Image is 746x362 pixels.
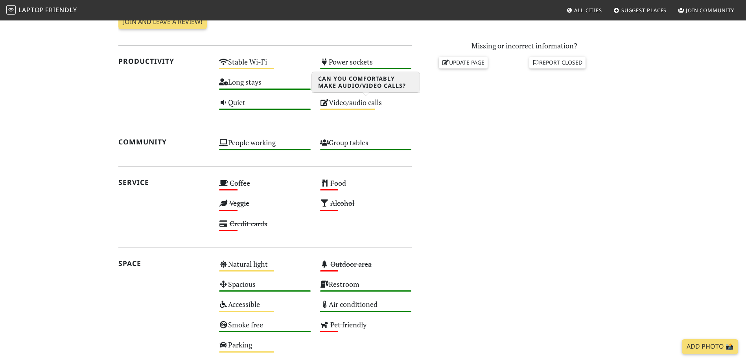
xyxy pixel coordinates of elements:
[315,278,416,298] div: Restroom
[529,57,586,68] a: Report closed
[118,57,210,65] h2: Productivity
[214,338,315,358] div: Parking
[214,318,315,338] div: Smoke free
[214,278,315,298] div: Spacious
[330,320,367,329] s: Pet friendly
[118,15,207,30] a: Join and leave a review!
[230,219,267,228] s: Credit cards
[6,4,77,17] a: LaptopFriendly LaptopFriendly
[214,298,315,318] div: Accessible
[229,198,249,208] s: Veggie
[214,76,315,96] div: Long stays
[315,298,416,318] div: Air conditioned
[45,6,77,14] span: Friendly
[118,259,210,268] h2: Space
[315,136,416,156] div: Group tables
[214,96,315,116] div: Quiet
[686,7,734,14] span: Join Community
[675,3,737,17] a: Join Community
[330,198,354,208] s: Alcohol
[230,178,250,188] s: Coffee
[18,6,44,14] span: Laptop
[118,138,210,146] h2: Community
[330,178,346,188] s: Food
[439,57,488,68] a: Update page
[315,96,416,116] div: Video/audio calls
[214,136,315,156] div: People working
[330,259,372,269] s: Outdoor area
[621,7,667,14] span: Suggest Places
[312,72,420,92] h3: Can you comfortably make audio/video calls?
[563,3,605,17] a: All Cities
[118,178,210,187] h2: Service
[610,3,670,17] a: Suggest Places
[315,55,416,76] div: Power sockets
[421,40,628,52] p: Missing or incorrect information?
[214,55,315,76] div: Stable Wi-Fi
[6,5,16,15] img: LaptopFriendly
[574,7,602,14] span: All Cities
[682,339,738,354] a: Add Photo 📸
[214,258,315,278] div: Natural light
